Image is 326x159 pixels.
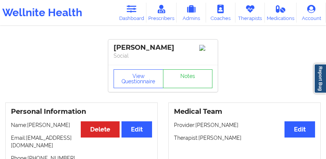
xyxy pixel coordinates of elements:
[114,43,212,52] div: [PERSON_NAME]
[11,107,152,116] h3: Personal Information
[81,121,120,138] button: Delete
[177,3,206,23] a: Admins
[114,52,212,60] p: Social
[206,3,235,23] a: Coaches
[174,121,315,129] p: Provider: [PERSON_NAME]
[174,107,315,116] h3: Medical Team
[121,121,152,138] button: Edit
[146,3,177,23] a: Prescribers
[114,69,163,88] button: View Questionnaire
[314,64,326,93] a: Report Bug
[11,121,152,129] p: Name: [PERSON_NAME]
[265,3,297,23] a: Medications
[235,3,265,23] a: Therapists
[284,121,315,138] button: Edit
[174,134,315,142] p: Therapist: [PERSON_NAME]
[297,3,326,23] a: Account
[11,134,152,149] p: Email: [EMAIL_ADDRESS][DOMAIN_NAME]
[117,3,146,23] a: Dashboard
[163,69,213,88] a: Notes
[199,45,212,51] img: Image%2Fplaceholer-image.png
